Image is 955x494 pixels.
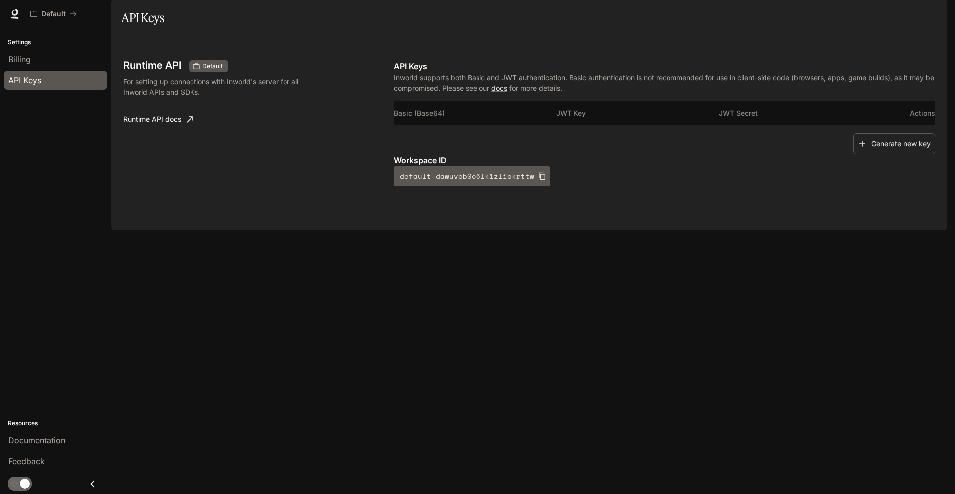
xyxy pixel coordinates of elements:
span: Default [198,62,227,71]
button: default-dawuvbb0c6lk1zlibkrttw [394,166,550,186]
a: Runtime API docs [119,109,197,129]
th: JWT Key [556,101,718,125]
th: Basic (Base64) [394,101,556,125]
p: Default [41,10,66,18]
div: These keys will apply to your current workspace only [189,60,228,72]
p: Inworld supports both Basic and JWT authentication. Basic authentication is not recommended for u... [394,72,935,93]
th: Actions [881,101,935,125]
p: API Keys [394,60,935,72]
button: Generate new key [853,133,935,155]
h3: Runtime API [123,60,181,70]
p: Workspace ID [394,154,935,166]
th: JWT Secret [719,101,881,125]
p: For setting up connections with Inworld's server for all Inworld APIs and SDKs. [123,76,320,97]
button: All workspaces [26,4,81,24]
h1: API Keys [121,8,164,28]
a: docs [491,84,507,92]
